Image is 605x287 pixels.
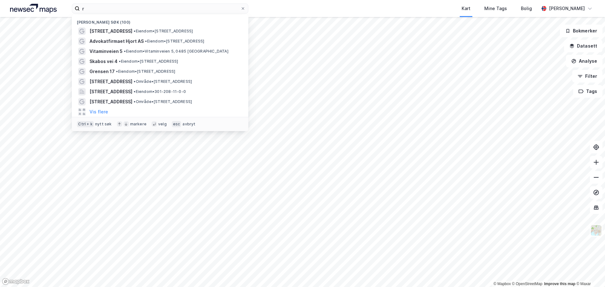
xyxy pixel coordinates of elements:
[134,29,135,33] span: •
[484,5,507,12] div: Mine Tags
[89,37,144,45] span: Advokatfirmaet Hjort AS
[134,89,186,94] span: Eiendom • 301-208-11-0-0
[72,15,248,26] div: [PERSON_NAME] søk (100)
[521,5,532,12] div: Bolig
[564,40,602,52] button: Datasett
[134,99,192,104] span: Område • [STREET_ADDRESS]
[77,121,94,127] div: Ctrl + k
[493,282,511,286] a: Mapbox
[462,5,470,12] div: Kart
[116,69,118,74] span: •
[544,282,575,286] a: Improve this map
[134,79,135,84] span: •
[116,69,175,74] span: Eiendom • [STREET_ADDRESS]
[95,122,112,127] div: nytt søk
[512,282,543,286] a: OpenStreetMap
[566,55,602,67] button: Analyse
[89,48,123,55] span: Vitaminveien 5
[134,79,192,84] span: Område • [STREET_ADDRESS]
[89,58,118,65] span: Skabos vei 4
[145,39,147,43] span: •
[134,89,135,94] span: •
[89,68,115,75] span: Grensen 17
[573,85,602,98] button: Tags
[182,122,195,127] div: avbryt
[134,99,135,104] span: •
[549,5,585,12] div: [PERSON_NAME]
[80,4,240,13] input: Søk på adresse, matrikkel, gårdeiere, leietakere eller personer
[89,88,132,95] span: [STREET_ADDRESS]
[145,39,204,44] span: Eiendom • [STREET_ADDRESS]
[2,278,30,285] a: Mapbox homepage
[124,49,228,54] span: Eiendom • Vitaminveien 5, 0485 [GEOGRAPHIC_DATA]
[119,59,121,64] span: •
[172,121,181,127] div: esc
[134,29,193,34] span: Eiendom • [STREET_ADDRESS]
[572,70,602,83] button: Filter
[89,78,132,85] span: [STREET_ADDRESS]
[89,108,108,116] button: Vis flere
[10,4,57,13] img: logo.a4113a55bc3d86da70a041830d287a7e.svg
[89,98,132,106] span: [STREET_ADDRESS]
[130,122,147,127] div: markere
[576,282,591,286] a: Maxar
[560,25,602,37] button: Bokmerker
[124,49,126,54] span: •
[158,122,167,127] div: velg
[89,27,132,35] span: [STREET_ADDRESS]
[590,224,602,236] img: Z
[119,59,178,64] span: Eiendom • [STREET_ADDRESS]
